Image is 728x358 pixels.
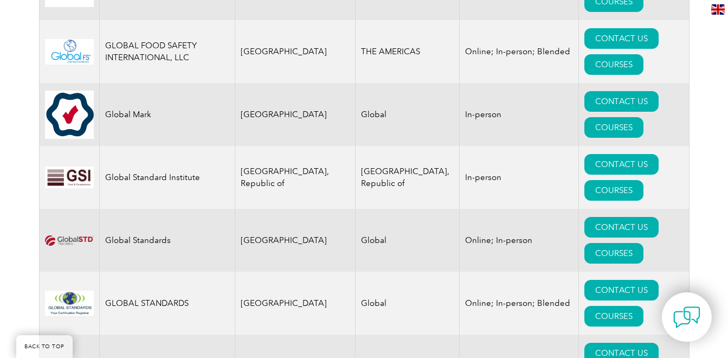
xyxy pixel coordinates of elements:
[460,83,579,146] td: In-person
[99,20,235,83] td: GLOBAL FOOD SAFETY INTERNATIONAL, LLC
[356,209,460,272] td: Global
[99,272,235,335] td: GLOBAL STANDARDS
[673,304,700,331] img: contact-chat.png
[711,4,725,15] img: en
[584,91,659,112] a: CONTACT US
[460,146,579,209] td: In-person
[460,272,579,335] td: Online; In-person; Blended
[356,83,460,146] td: Global
[460,20,579,83] td: Online; In-person; Blended
[584,28,659,49] a: CONTACT US
[16,335,73,358] a: BACK TO TOP
[235,272,356,335] td: [GEOGRAPHIC_DATA]
[45,291,94,316] img: 2b2a24ac-d9bc-ea11-a814-000d3a79823d-logo.jpg
[45,39,94,65] img: 6c340fde-d376-eb11-a812-002248145cb7-logo.jpg
[235,83,356,146] td: [GEOGRAPHIC_DATA]
[235,209,356,272] td: [GEOGRAPHIC_DATA]
[356,146,460,209] td: [GEOGRAPHIC_DATA], Republic of
[235,20,356,83] td: [GEOGRAPHIC_DATA]
[356,272,460,335] td: Global
[584,54,643,75] a: COURSES
[45,91,94,139] img: eb2924ac-d9bc-ea11-a814-000d3a79823d-logo.jpg
[45,235,94,246] img: ef2924ac-d9bc-ea11-a814-000d3a79823d-logo.png
[584,180,643,201] a: COURSES
[235,146,356,209] td: [GEOGRAPHIC_DATA], Republic of
[584,217,659,238] a: CONTACT US
[99,83,235,146] td: Global Mark
[584,117,643,138] a: COURSES
[460,209,579,272] td: Online; In-person
[99,209,235,272] td: Global Standards
[584,306,643,327] a: COURSES
[99,146,235,209] td: Global Standard Institute
[584,280,659,301] a: CONTACT US
[45,167,94,188] img: 3a0d5207-7902-ed11-82e6-002248d3b1f1-logo.jpg
[356,20,460,83] td: THE AMERICAS
[584,154,659,175] a: CONTACT US
[584,243,643,264] a: COURSES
